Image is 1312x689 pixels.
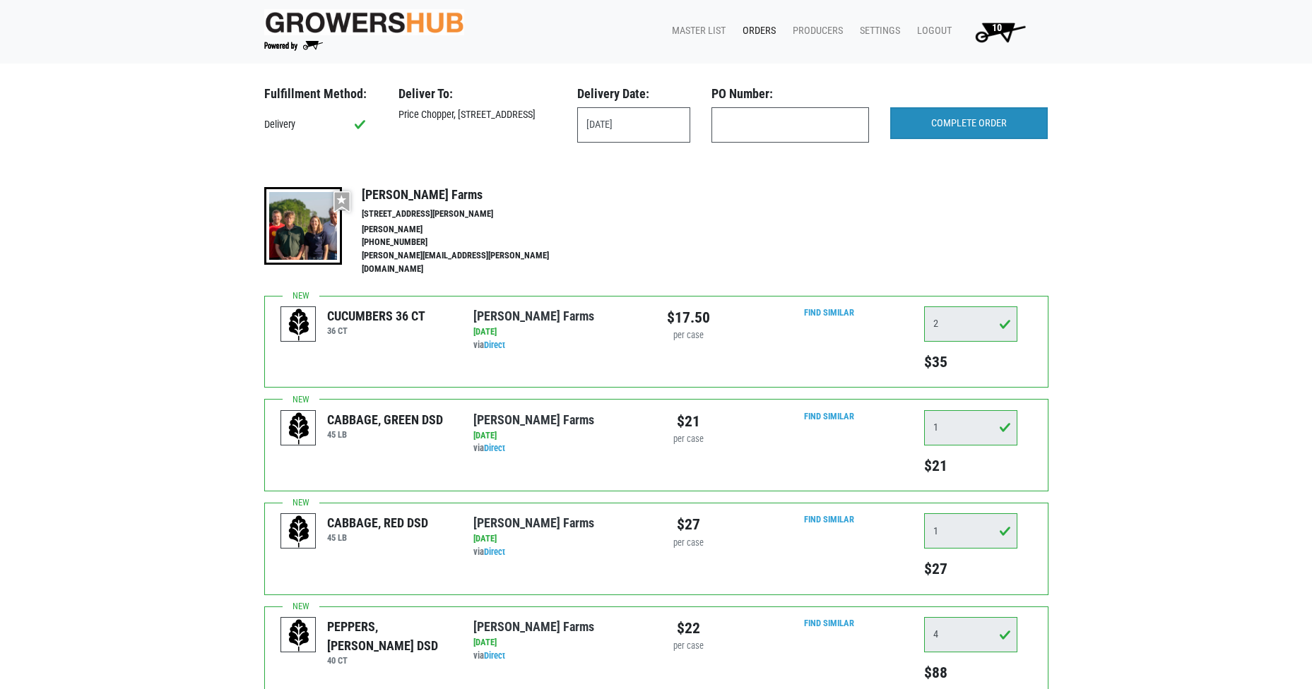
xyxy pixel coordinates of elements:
div: via [473,442,645,455]
div: [DATE] [473,429,645,443]
div: $27 [667,513,710,536]
a: Find Similar [804,618,854,628]
img: placeholder-variety-43d6402dacf2d531de610a020419775a.svg [281,411,317,446]
h3: PO Number: [711,86,869,102]
h6: 36 CT [327,325,425,336]
a: Direct [484,443,505,453]
input: Qty [924,410,1017,445]
a: Logout [906,18,957,44]
div: $21 [667,410,710,433]
li: [PERSON_NAME] [362,223,579,236]
img: Cart [969,18,1032,46]
li: [PERSON_NAME][EMAIL_ADDRESS][PERSON_NAME][DOMAIN_NAME] [362,249,579,276]
input: Qty [924,513,1017,549]
a: Find Similar [804,514,854,525]
h5: $88 [924,664,1017,682]
h3: Fulfillment Method: [264,86,377,102]
div: per case [667,640,710,653]
li: [STREET_ADDRESS][PERSON_NAME] [362,208,579,221]
img: placeholder-variety-43d6402dacf2d531de610a020419775a.svg [281,307,317,342]
img: placeholder-variety-43d6402dacf2d531de610a020419775a.svg [281,514,317,549]
a: [PERSON_NAME] Farms [473,619,594,634]
a: Direct [484,340,505,350]
a: Producers [781,18,849,44]
input: Qty [924,617,1017,652]
a: Direct [484,546,505,557]
a: Settings [849,18,906,44]
img: thumbnail-8a08f3346781c529aa742b86dead986c.jpg [264,187,342,265]
a: Find Similar [804,307,854,318]
h6: 40 CT [327,655,452,666]
div: via [473,546,645,559]
a: 10 [957,18,1037,46]
div: $17.50 [667,306,710,329]
span: 10 [992,22,1002,34]
a: Orders [731,18,781,44]
img: placeholder-variety-43d6402dacf2d531de610a020419775a.svg [281,618,317,653]
h5: $35 [924,353,1017,371]
h5: $21 [924,457,1017,475]
div: $22 [667,617,710,640]
div: per case [667,537,710,550]
h3: Delivery Date: [577,86,690,102]
div: [DATE] [473,636,645,649]
h3: Deliver To: [398,86,556,102]
div: per case [667,433,710,446]
h6: 45 LB [327,429,443,440]
input: Qty [924,306,1017,342]
a: Find Similar [804,411,854,421]
img: Powered by Big Wheelbarrow [264,41,323,51]
img: original-fc7597fdc6adbb9d0e2ae620e786d1a2.jpg [264,9,465,35]
div: PEPPERS, [PERSON_NAME] DSD [327,617,452,655]
h6: 45 LB [327,532,428,543]
div: via [473,339,645,352]
div: CABBAGE, GREEN DSD [327,410,443,429]
div: CUCUMBERS 36 CT [327,306,425,325]
a: [PERSON_NAME] Farms [473,412,594,427]
a: [PERSON_NAME] Farms [473,308,594,323]
a: Direct [484,650,505,661]
div: CABBAGE, RED DSD [327,513,428,532]
a: [PERSON_NAME] Farms [473,515,594,530]
div: [DATE] [473,532,645,546]
div: via [473,649,645,663]
input: COMPLETE ORDER [890,107,1048,140]
a: Master List [661,18,731,44]
input: Select Date [577,107,690,143]
div: [DATE] [473,325,645,339]
div: per case [667,329,710,342]
div: Price Chopper, [STREET_ADDRESS] [388,107,567,123]
li: [PHONE_NUMBER] [362,236,579,249]
h4: [PERSON_NAME] Farms [362,187,579,203]
h5: $27 [924,560,1017,578]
